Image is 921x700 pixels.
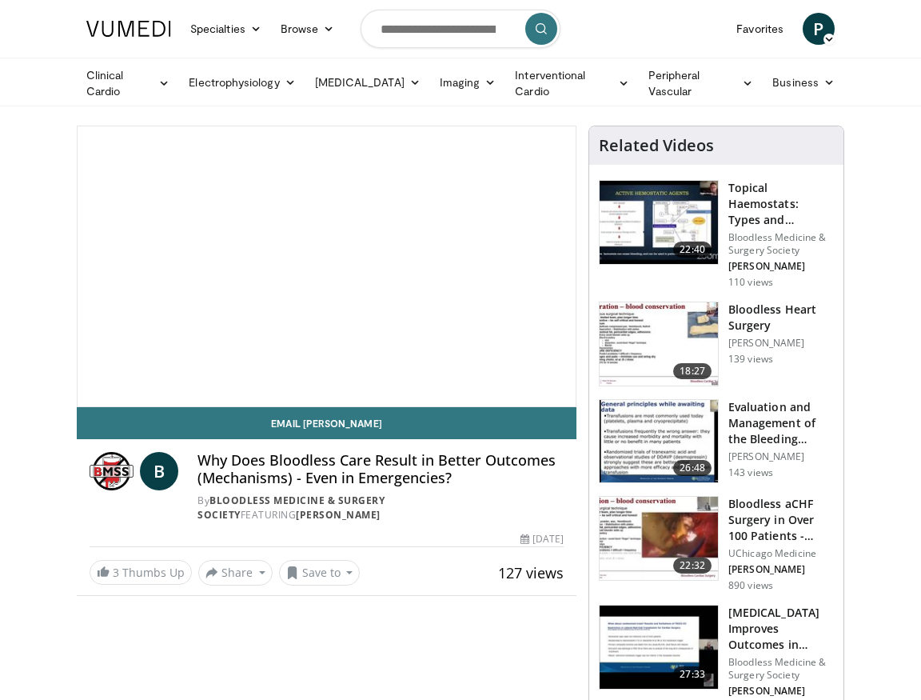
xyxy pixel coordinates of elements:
p: [PERSON_NAME] [728,563,834,576]
span: 26:48 [673,460,712,476]
input: Search topics, interventions [361,10,560,48]
img: 736de7f0-2d5e-4192-9e52-bb41532ec2aa.150x105_q85_crop-smart_upscale.jpg [600,181,718,264]
p: [PERSON_NAME] [728,260,834,273]
img: Bloodless Medicine & Surgery Society [90,452,134,490]
div: [DATE] [520,532,564,546]
a: Clinical Cardio [77,67,179,99]
a: 22:32 Bloodless aCHF Surgery in Over 100 Patients - Secrets Revealed UChicago Medicine [PERSON_NA... [599,496,834,592]
a: 22:40 Topical Haemostats: Types and Application in [MEDICAL_DATA] Bloodless Medicine & Surgery So... [599,180,834,289]
p: 139 views [728,353,773,366]
img: VuMedi Logo [86,21,171,37]
p: Bloodless Medicine & Surgery Society [728,656,834,682]
p: [PERSON_NAME] [728,685,834,698]
img: 7a874e85-5b44-40e4-b8b8-4080f28a5a07.150x105_q85_crop-smart_upscale.jpg [600,497,718,580]
span: 22:32 [673,558,712,574]
h3: Evaluation and Management of the Bleeding Patient and the Patient at… [728,399,834,447]
h3: [MEDICAL_DATA] Improves Outcomes in [MEDICAL_DATA] - Experience … [728,605,834,653]
a: Specialties [181,13,271,45]
span: 22:40 [673,242,712,258]
p: 110 views [728,276,773,289]
p: 143 views [728,466,773,479]
img: 0c7d30c4-3840-4751-9132-67ee1c61686f.150x105_q85_crop-smart_upscale.jpg [600,400,718,483]
img: 7a0fe5d8-5b44-4986-870d-2f95d1028331.150x105_q85_crop-smart_upscale.jpg [600,606,718,689]
p: [PERSON_NAME] [728,450,834,463]
h3: Topical Haemostats: Types and Application in [MEDICAL_DATA] [728,180,834,228]
p: 890 views [728,579,773,592]
span: 127 views [498,563,564,582]
p: UChicago Medicine [728,547,834,560]
a: Imaging [430,66,506,98]
a: 18:27 Bloodless Heart Surgery [PERSON_NAME] 139 views [599,302,834,386]
img: a35a7c26-1856-4a2a-b7d5-1cd930fafc7e.150x105_q85_crop-smart_upscale.jpg [600,302,718,386]
p: [PERSON_NAME] [728,337,834,350]
button: Save to [279,560,361,586]
span: 3 [113,565,119,580]
a: Favorites [727,13,793,45]
a: [PERSON_NAME] [296,508,381,522]
a: 26:48 Evaluation and Management of the Bleeding Patient and the Patient at… [PERSON_NAME] 143 views [599,399,834,484]
a: Business [763,66,844,98]
button: Share [198,560,273,586]
a: Browse [271,13,345,45]
h4: Why Does Bloodless Care Result in Better Outcomes (Mechanisms) - Even in Emergencies? [197,452,564,486]
span: 18:27 [673,363,712,379]
h3: Bloodless aCHF Surgery in Over 100 Patients - Secrets Revealed [728,496,834,544]
video-js: Video Player [78,126,576,406]
a: Peripheral Vascular [639,67,763,99]
a: B [140,452,178,490]
h3: Bloodless Heart Surgery [728,302,834,334]
a: P [803,13,835,45]
a: Electrophysiology [179,66,305,98]
a: [MEDICAL_DATA] [305,66,430,98]
h4: Related Videos [599,136,714,155]
span: 27:33 [673,666,712,682]
a: Email [PERSON_NAME] [77,407,576,439]
a: Interventional Cardio [505,67,639,99]
a: Bloodless Medicine & Surgery Society [197,494,385,522]
p: Bloodless Medicine & Surgery Society [728,231,834,257]
a: 3 Thumbs Up [90,560,192,585]
div: By FEATURING [197,494,564,522]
